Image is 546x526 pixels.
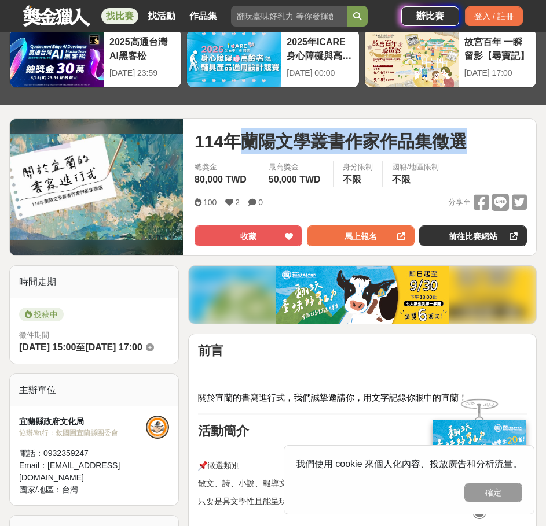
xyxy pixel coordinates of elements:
a: 辦比賽 [401,6,459,26]
span: 徵件期間 [19,331,49,339]
div: [DATE] 17:00 [464,67,530,79]
a: 前往比賽網站 [419,225,527,246]
a: 故宮百年 一瞬留影【尋寶記】[DATE] 17:00 [364,29,537,88]
strong: 前言 [198,343,223,358]
a: 找比賽 [101,8,138,24]
a: 找活動 [143,8,180,24]
div: 國籍/地區限制 [392,161,439,173]
div: 電話： 0932359247 [19,447,146,460]
span: 國家/地區： [19,485,62,494]
div: 故宮百年 一瞬留影【尋寶記】 [464,35,530,61]
strong: 活動簡介 [198,424,249,438]
span: 台灣 [62,485,78,494]
span: [DATE] 17:00 [85,342,142,352]
a: 2025年ICARE身心障礙與高齡者輔具產品通用設計競賽[DATE] 00:00 [186,29,359,88]
div: 2025年ICARE身心障礙與高齡者輔具產品通用設計競賽 [287,35,353,61]
span: 至 [76,342,85,352]
span: 投稿中 [19,308,64,321]
a: 2025高通台灣AI黑客松[DATE] 23:59 [9,29,182,88]
p: 徵選類別 [198,460,527,472]
div: [DATE] 23:59 [109,67,175,79]
div: 協辦/執行： 救國團宜蘭縣團委會 [19,428,146,438]
p: 散文、詩、小說、報導文學、兒童文學、劇本、文藝評論等 [198,477,527,490]
div: [DATE] 00:00 [287,67,353,79]
img: fa09d9ae-94aa-4536-9352-67357bc4fb01.jpg [276,266,449,324]
span: 總獎金 [195,161,250,173]
span: 最高獎金 [269,161,324,173]
a: 作品集 [185,8,222,24]
div: 2025高通台灣AI黑客松 [109,35,175,61]
img: ff197300-f8ee-455f-a0ae-06a3645bc375.jpg [433,420,526,497]
span: 114年蘭陽文學叢書作家作品集徵選 [195,128,467,154]
div: 時間走期 [10,266,178,298]
div: 身分限制 [343,161,373,173]
img: 📌 [198,461,207,471]
button: 收藏 [195,225,302,246]
span: 80,000 TWD [195,175,247,184]
img: Cover Image [10,134,183,240]
span: 我們使用 cookie 來個人化內容、投放廣告和分析流量。 [296,459,522,469]
span: 2 [235,198,240,207]
span: 不限 [343,175,361,184]
span: [DATE] 15:00 [19,342,76,352]
div: 主辦單位 [10,374,178,406]
div: 登入 / 註冊 [465,6,523,26]
span: 100 [203,198,217,207]
span: 0 [258,198,263,207]
button: 確定 [464,483,522,502]
input: 翻玩臺味好乳力 等你發揮創意！ [231,6,347,27]
span: 分享至 [448,194,471,211]
div: Email： [EMAIL_ADDRESS][DOMAIN_NAME] [19,460,146,484]
span: 50,000 TWD [269,175,321,184]
span: 不限 [392,175,411,184]
p: 只要是具文學性且能呈現宜蘭精神的作品都歡迎！ [198,495,527,508]
div: 宜蘭縣政府文化局 [19,416,146,428]
span: 關於宜蘭的書寫進行式，我們誠摯邀請你，用文字記錄你眼中的宜蘭！ [198,392,467,402]
a: 馬上報名 [307,225,415,246]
